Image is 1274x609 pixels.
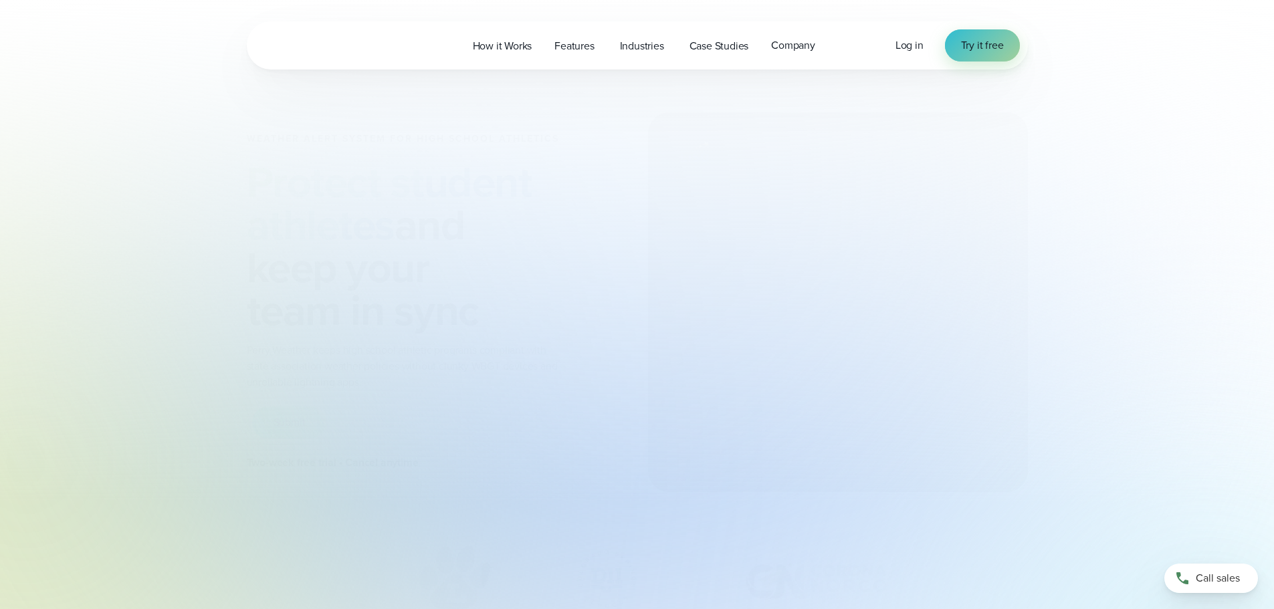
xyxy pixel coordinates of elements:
[945,29,1020,62] a: Try it free
[678,32,760,59] a: Case Studies
[1196,570,1240,586] span: Call sales
[461,32,544,59] a: How it Works
[961,37,1004,53] span: Try it free
[473,38,532,54] span: How it Works
[620,38,664,54] span: Industries
[1164,564,1258,593] a: Call sales
[771,37,815,53] span: Company
[554,38,594,54] span: Features
[895,37,924,53] span: Log in
[895,37,924,53] a: Log in
[689,38,749,54] span: Case Studies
